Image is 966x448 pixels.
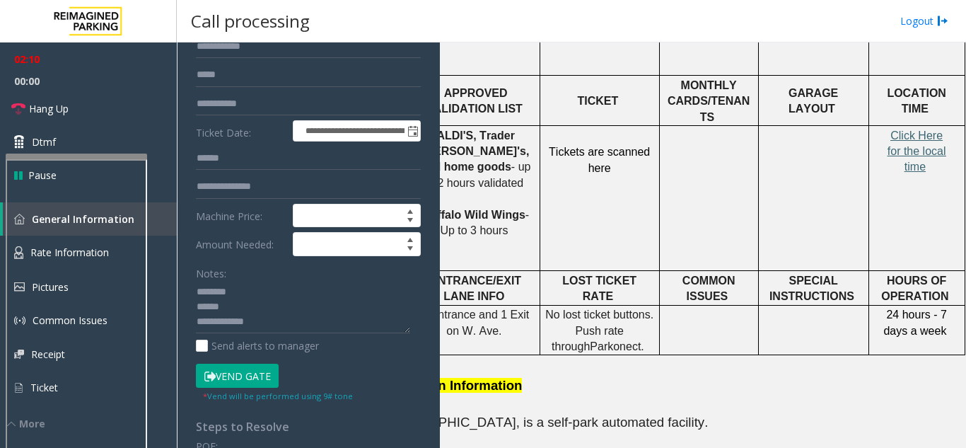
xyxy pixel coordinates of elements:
[421,130,529,173] span: ALDI'S, Trader [PERSON_NAME]'s, and home goods
[883,309,946,336] span: 24 hours - 7 days a week
[400,216,420,227] span: Decrease value
[888,130,946,173] span: Click Here for the local time
[578,95,619,107] span: TICKET
[391,378,523,393] span: Location Information
[196,364,279,388] button: Vend Gate
[641,340,644,352] span: .
[937,13,948,28] img: logout
[887,87,946,115] span: LOCATION TIME
[425,161,531,188] span: - up to 2 hours validated
[430,275,521,302] span: ENTRANCE/EXIT LANE INFO
[196,338,319,353] label: Send alerts to manager
[562,275,636,302] span: LOST TICKET RATE
[184,4,317,38] h3: Call processing
[205,415,708,430] span: This property - The Clybourn [GEOGRAPHIC_DATA], is a self-park automated facility.
[545,309,653,352] span: No lost ticket buttons. Push rate through
[3,202,177,236] a: General Information
[203,391,353,401] small: Vend will be performed using 9# tone
[196,261,226,281] label: Notes:
[769,275,854,302] span: SPECIAL INSTRUCTIONS
[682,275,735,302] span: COMMON ISSUES
[788,87,838,115] span: GARAGE LAYOUT
[422,309,529,336] span: 1 entrance and 1 Exit on W. Ave.
[400,233,420,244] span: Increase value
[405,121,420,141] span: Toggle popup
[192,120,289,142] label: Ticket Date:
[32,134,56,149] span: Dtmf
[549,146,650,173] span: Tickets are scanned here
[590,340,641,353] span: Parkonect
[192,204,289,228] label: Machine Price:
[400,244,420,255] span: Decrease value
[888,130,946,173] a: Click Here for the local time
[196,420,421,434] h4: Steps to Resolve
[426,87,523,115] span: APPROVED VALIDATION LIST
[422,209,525,221] span: Buffalo Wild Wings
[192,232,289,256] label: Amount Needed:
[900,13,948,28] a: Logout
[400,205,420,216] span: Increase value
[29,101,69,116] span: Hang Up
[668,79,750,123] span: MONTHLY CARDS/TENANTS
[881,275,948,302] span: HOURS OF OPERATION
